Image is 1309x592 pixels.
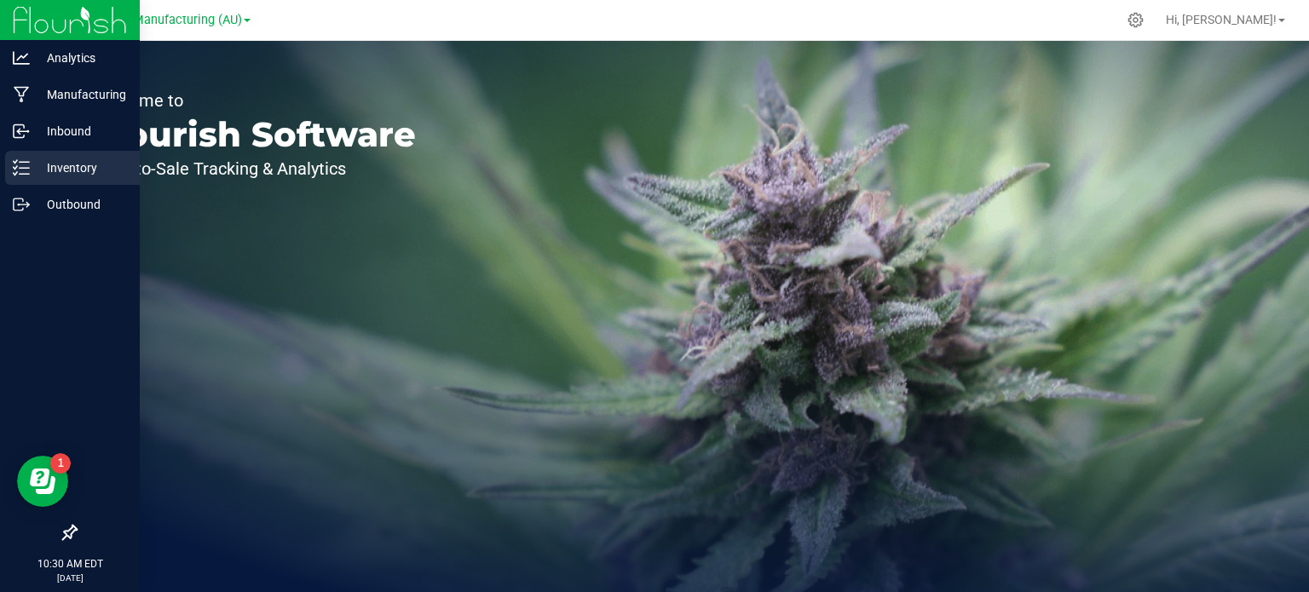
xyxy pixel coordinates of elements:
[30,121,132,141] p: Inbound
[8,556,132,572] p: 10:30 AM EDT
[50,453,71,474] iframe: Resource center unread badge
[13,159,30,176] inline-svg: Inventory
[13,123,30,140] inline-svg: Inbound
[8,572,132,584] p: [DATE]
[30,48,132,68] p: Analytics
[30,84,132,105] p: Manufacturing
[17,456,68,507] iframe: Resource center
[13,196,30,213] inline-svg: Outbound
[92,92,416,109] p: Welcome to
[30,158,132,178] p: Inventory
[92,160,416,177] p: Seed-to-Sale Tracking & Analytics
[13,86,30,103] inline-svg: Manufacturing
[30,194,132,215] p: Outbound
[98,13,242,27] span: Stash Manufacturing (AU)
[1125,12,1146,28] div: Manage settings
[92,118,416,152] p: Flourish Software
[1166,13,1277,26] span: Hi, [PERSON_NAME]!
[13,49,30,66] inline-svg: Analytics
